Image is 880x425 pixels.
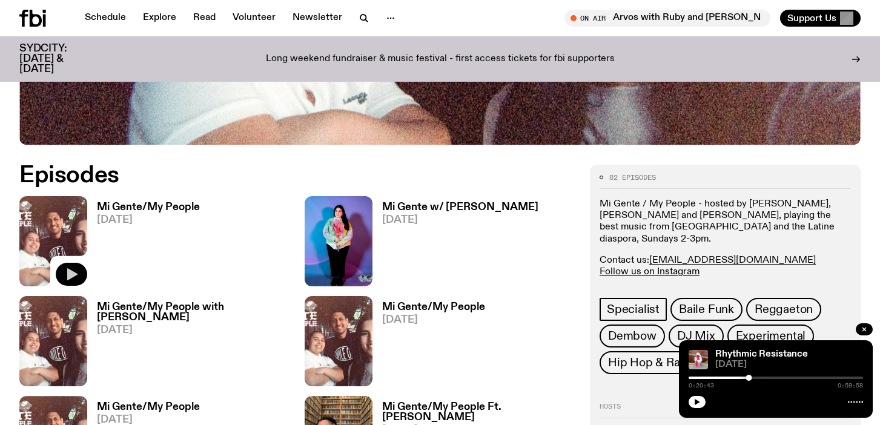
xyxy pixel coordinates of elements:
[746,298,821,321] a: Reggaeton
[689,350,708,369] img: Attu crouches on gravel in front of a brown wall. They are wearing a white fur coat with a hood, ...
[715,349,808,359] a: Rhythmic Resistance
[677,329,715,343] span: DJ Mix
[736,329,806,343] span: Experimental
[78,10,133,27] a: Schedule
[679,303,734,316] span: Baile Funk
[186,10,223,27] a: Read
[382,402,575,423] h3: Mi Gente/My People Ft. [PERSON_NAME]
[372,202,538,286] a: Mi Gente w/ [PERSON_NAME][DATE]
[609,174,656,181] span: 82 episodes
[600,351,695,374] a: Hip Hop & Rap
[600,267,700,277] a: Follow us on Instagram
[136,10,184,27] a: Explore
[382,202,538,212] h3: Mi Gente w/ [PERSON_NAME]
[607,303,660,316] span: Specialist
[97,215,200,225] span: [DATE]
[19,44,97,74] h3: SYDCITY: [DATE] & [DATE]
[97,202,200,212] h3: Mi Gente/My People
[382,215,538,225] span: [DATE]
[600,403,851,418] h2: Hosts
[97,325,290,335] span: [DATE]
[727,325,815,348] a: Experimental
[670,298,743,321] a: Baile Funk
[787,13,836,24] span: Support Us
[225,10,283,27] a: Volunteer
[689,383,714,389] span: 0:20:43
[600,298,667,321] a: Specialist
[266,54,615,65] p: Long weekend fundraiser & music festival - first access tickets for fbi supporters
[600,255,851,278] p: Contact us:
[97,402,200,412] h3: Mi Gente/My People
[285,10,349,27] a: Newsletter
[780,10,861,27] button: Support Us
[382,315,485,325] span: [DATE]
[372,302,485,386] a: Mi Gente/My People[DATE]
[19,165,575,186] h2: Episodes
[669,325,724,348] a: DJ Mix
[97,415,200,425] span: [DATE]
[755,303,813,316] span: Reggaeton
[715,360,863,369] span: [DATE]
[600,325,665,348] a: Dembow
[608,329,657,343] span: Dembow
[649,255,816,265] a: [EMAIL_ADDRESS][DOMAIN_NAME]
[97,302,290,323] h3: Mi Gente/My People with [PERSON_NAME]
[564,10,770,27] button: On AirArvos with Ruby and [PERSON_NAME]
[382,302,485,312] h3: Mi Gente/My People
[87,302,290,386] a: Mi Gente/My People with [PERSON_NAME][DATE]
[838,383,863,389] span: 0:59:58
[600,199,851,245] p: Mi Gente / My People - hosted by [PERSON_NAME], [PERSON_NAME] and [PERSON_NAME], playing the best...
[87,202,200,286] a: Mi Gente/My People[DATE]
[608,356,687,369] span: Hip Hop & Rap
